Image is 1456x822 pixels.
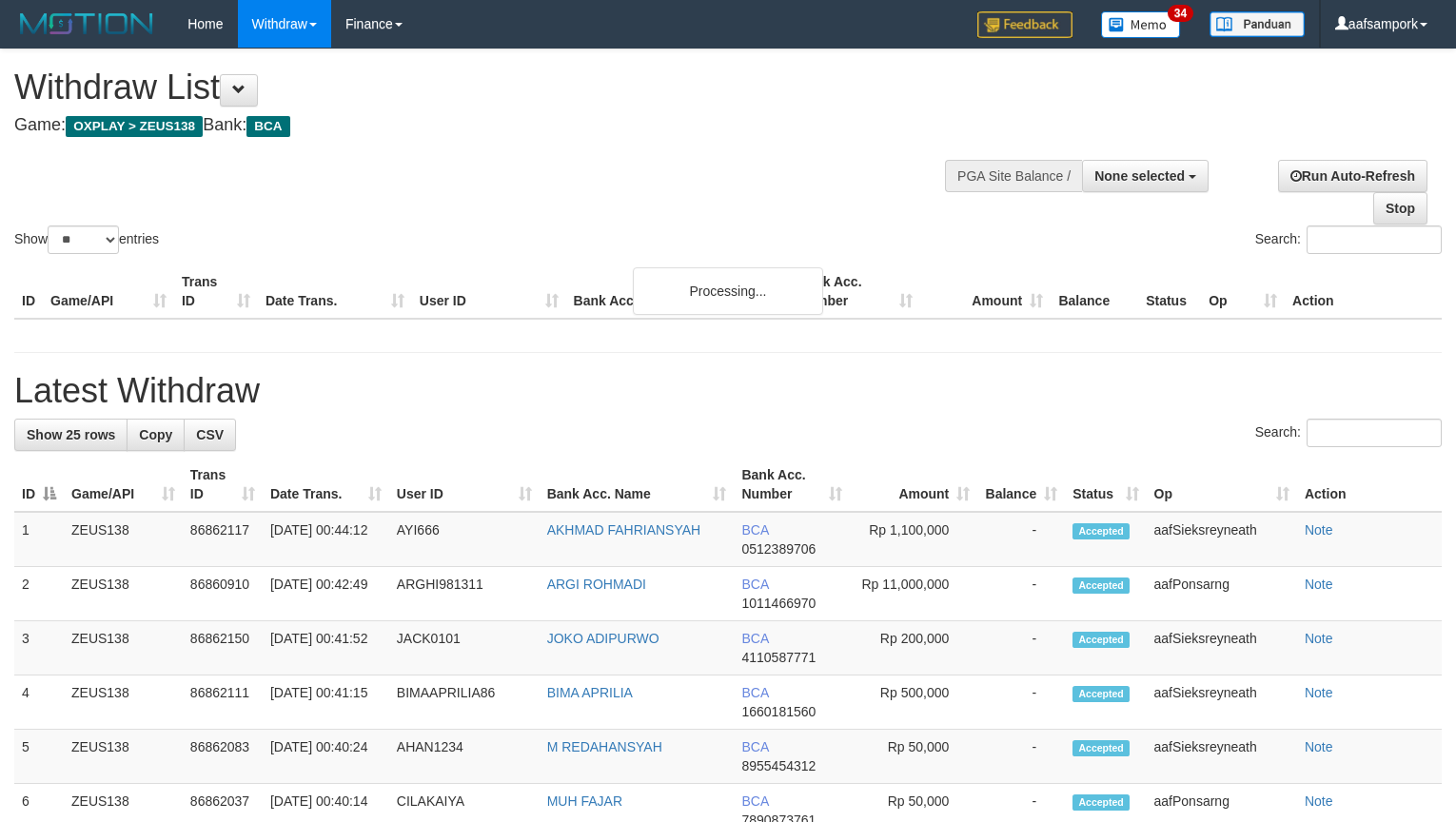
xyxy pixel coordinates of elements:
[1065,458,1146,512] th: Status: activate to sort column ascending
[1147,621,1297,675] td: aafSieksreyneath
[1094,168,1185,184] span: None selected
[263,675,389,730] td: [DATE] 00:41:15
[389,621,540,675] td: JACK0101
[1138,264,1201,319] th: Status
[14,372,1442,410] h1: Latest Withdraw
[741,522,768,538] span: BCA
[741,650,816,665] span: Copy 4110587771 to clipboard
[184,419,236,451] a: CSV
[540,458,735,512] th: Bank Acc. Name: activate to sort column ascending
[1072,686,1130,702] span: Accepted
[547,793,622,809] a: MUH FAJAR
[1072,632,1130,648] span: Accepted
[1147,567,1297,621] td: aafPonsarng
[741,793,768,809] span: BCA
[64,512,183,567] td: ZEUS138
[64,675,183,730] td: ZEUS138
[263,730,389,784] td: [DATE] 00:40:24
[14,675,64,730] td: 4
[741,631,768,646] span: BCA
[977,675,1065,730] td: -
[1082,160,1209,192] button: None selected
[183,512,263,567] td: 86862117
[1147,512,1297,567] td: aafSieksreyneath
[547,522,701,538] a: AKHMAD FAHRIANSYAH
[14,512,64,567] td: 1
[263,458,389,512] th: Date Trans.: activate to sort column ascending
[183,730,263,784] td: 86862083
[64,458,183,512] th: Game/API: activate to sort column ascending
[1285,264,1442,319] th: Action
[734,458,850,512] th: Bank Acc. Number: activate to sort column ascending
[389,458,540,512] th: User ID: activate to sort column ascending
[977,730,1065,784] td: -
[1307,419,1442,447] input: Search:
[741,704,816,719] span: Copy 1660181560 to clipboard
[741,577,768,592] span: BCA
[1168,5,1193,22] span: 34
[14,621,64,675] td: 3
[633,267,823,315] div: Processing...
[547,631,659,646] a: JOKO ADIPURWO
[741,596,816,611] span: Copy 1011466970 to clipboard
[1201,264,1285,319] th: Op
[547,577,646,592] a: ARGI ROHMADI
[1305,685,1333,700] a: Note
[977,11,1072,38] img: Feedback.jpg
[412,264,566,319] th: User ID
[547,739,662,754] a: M REDAHANSYAH
[127,419,185,451] a: Copy
[389,512,540,567] td: AYI666
[263,621,389,675] td: [DATE] 00:41:52
[1373,192,1427,225] a: Stop
[27,427,115,442] span: Show 25 rows
[1147,675,1297,730] td: aafSieksreyneath
[850,512,977,567] td: Rp 1,100,000
[48,225,119,254] select: Showentries
[1278,160,1427,192] a: Run Auto-Refresh
[1305,631,1333,646] a: Note
[850,675,977,730] td: Rp 500,000
[1297,458,1442,512] th: Action
[945,160,1082,192] div: PGA Site Balance /
[547,685,633,700] a: BIMA APRILIA
[14,68,952,107] h1: Withdraw List
[741,739,768,754] span: BCA
[1101,11,1181,38] img: Button%20Memo.svg
[263,567,389,621] td: [DATE] 00:42:49
[14,10,159,38] img: MOTION_logo.png
[66,116,203,137] span: OXPLAY > ZEUS138
[1305,793,1333,809] a: Note
[389,730,540,784] td: AHAN1234
[64,730,183,784] td: ZEUS138
[1072,523,1130,539] span: Accepted
[14,264,43,319] th: ID
[14,730,64,784] td: 5
[183,458,263,512] th: Trans ID: activate to sort column ascending
[850,730,977,784] td: Rp 50,000
[1255,225,1442,254] label: Search:
[139,427,172,442] span: Copy
[741,541,816,557] span: Copy 0512389706 to clipboard
[64,567,183,621] td: ZEUS138
[1072,794,1130,811] span: Accepted
[977,458,1065,512] th: Balance: activate to sort column ascending
[64,621,183,675] td: ZEUS138
[1305,739,1333,754] a: Note
[850,621,977,675] td: Rp 200,000
[1072,740,1130,756] span: Accepted
[14,116,952,135] h4: Game: Bank:
[196,427,224,442] span: CSV
[920,264,1051,319] th: Amount
[174,264,258,319] th: Trans ID
[1051,264,1138,319] th: Balance
[1147,730,1297,784] td: aafSieksreyneath
[850,458,977,512] th: Amount: activate to sort column ascending
[566,264,791,319] th: Bank Acc. Name
[258,264,412,319] th: Date Trans.
[14,567,64,621] td: 2
[14,419,128,451] a: Show 25 rows
[183,621,263,675] td: 86862150
[1305,522,1333,538] a: Note
[14,458,64,512] th: ID: activate to sort column descending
